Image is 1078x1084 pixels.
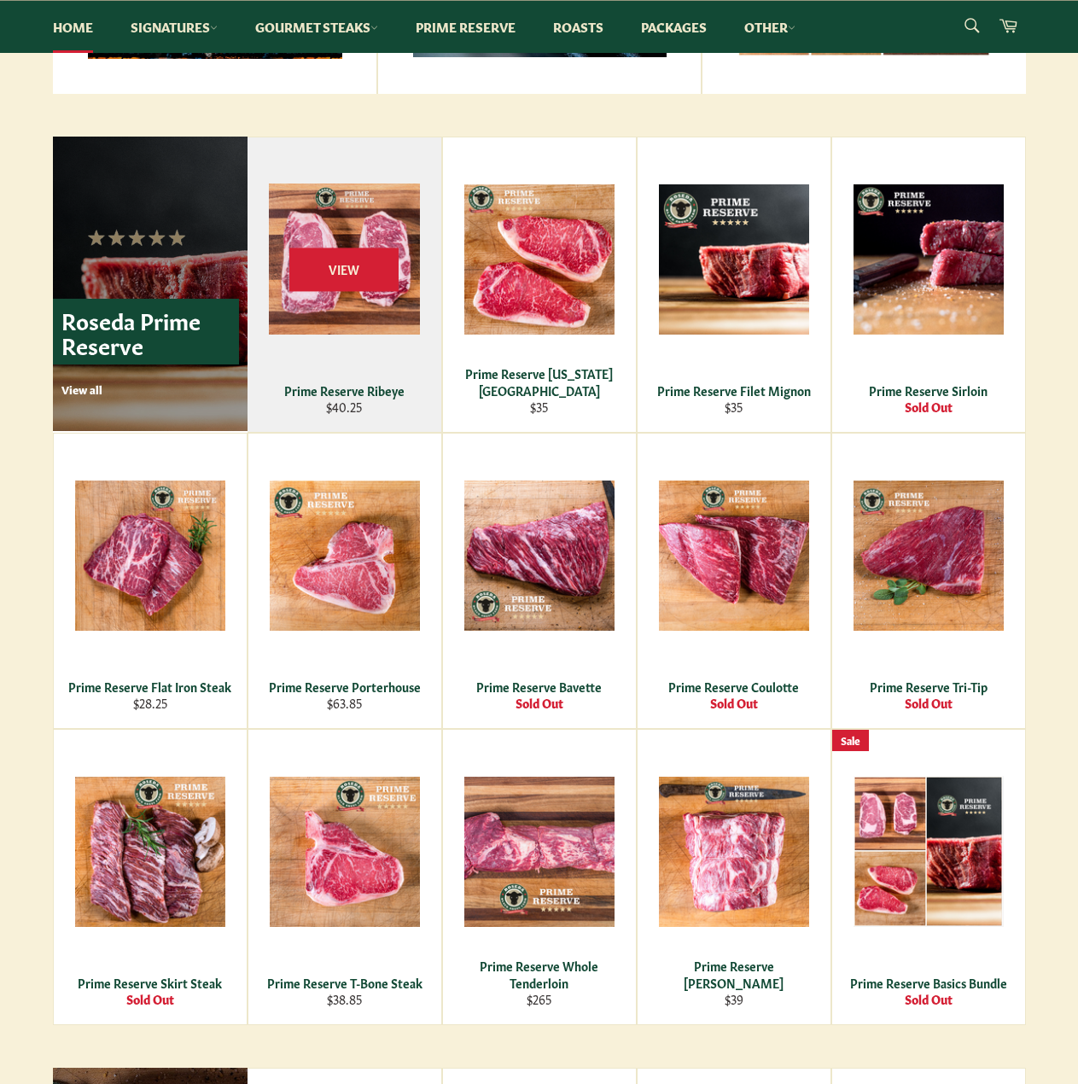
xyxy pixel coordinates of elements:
[831,137,1026,433] a: Prime Reserve Sirloin Prime Reserve Sirloin Sold Out
[831,433,1026,729] a: Prime Reserve Tri-Tip Prime Reserve Tri-Tip Sold Out
[289,248,399,291] span: View
[53,299,239,364] p: Roseda Prime Reserve
[648,399,819,415] div: $35
[453,399,625,415] div: $35
[854,184,1004,335] img: Prime Reserve Sirloin
[442,137,637,433] a: Prime Reserve New York Strip Prime Reserve [US_STATE][GEOGRAPHIC_DATA] $35
[442,729,637,1025] a: Prime Reserve Whole Tenderloin Prime Reserve Whole Tenderloin $265
[259,695,430,711] div: $63.85
[248,137,442,433] a: Prime Reserve Ribeye Prime Reserve Ribeye $40.25 View
[270,777,420,927] img: Prime Reserve T-Bone Steak
[648,382,819,399] div: Prime Reserve Filet Mignon
[75,777,225,927] img: Prime Reserve Skirt Steak
[453,991,625,1007] div: $265
[842,695,1014,711] div: Sold Out
[442,433,637,729] a: Prime Reserve Bavette Prime Reserve Bavette Sold Out
[832,730,869,751] div: Sale
[399,1,533,53] a: Prime Reserve
[259,679,430,695] div: Prime Reserve Porterhouse
[53,137,248,431] a: Roseda Prime Reserve View all
[114,1,235,53] a: Signatures
[53,433,248,729] a: Prime Reserve Flat Iron Steak Prime Reserve Flat Iron Steak $28.25
[854,776,1004,927] img: Prime Reserve Basics Bundle
[637,433,831,729] a: Prime Reserve Coulotte Prime Reserve Coulotte Sold Out
[637,729,831,1025] a: Prime Reserve Chuck Roast Prime Reserve [PERSON_NAME] $39
[624,1,724,53] a: Packages
[536,1,621,53] a: Roasts
[842,382,1014,399] div: Prime Reserve Sirloin
[64,991,236,1007] div: Sold Out
[464,777,615,927] img: Prime Reserve Whole Tenderloin
[259,991,430,1007] div: $38.85
[842,991,1014,1007] div: Sold Out
[464,481,615,631] img: Prime Reserve Bavette
[270,481,420,631] img: Prime Reserve Porterhouse
[75,481,225,631] img: Prime Reserve Flat Iron Steak
[842,679,1014,695] div: Prime Reserve Tri-Tip
[659,777,809,927] img: Prime Reserve Chuck Roast
[36,1,110,53] a: Home
[842,975,1014,991] div: Prime Reserve Basics Bundle
[648,679,819,695] div: Prime Reserve Coulotte
[453,958,625,991] div: Prime Reserve Whole Tenderloin
[64,695,236,711] div: $28.25
[238,1,395,53] a: Gourmet Steaks
[854,481,1004,631] img: Prime Reserve Tri-Tip
[842,399,1014,415] div: Sold Out
[727,1,813,53] a: Other
[659,184,809,335] img: Prime Reserve Filet Mignon
[831,729,1026,1025] a: Prime Reserve Basics Bundle Prime Reserve Basics Bundle Sold Out
[453,679,625,695] div: Prime Reserve Bavette
[64,975,236,991] div: Prime Reserve Skirt Steak
[648,958,819,991] div: Prime Reserve [PERSON_NAME]
[637,137,831,433] a: Prime Reserve Filet Mignon Prime Reserve Filet Mignon $35
[258,382,430,399] div: Prime Reserve Ribeye
[61,382,239,397] p: View all
[648,695,819,711] div: Sold Out
[453,695,625,711] div: Sold Out
[248,433,442,729] a: Prime Reserve Porterhouse Prime Reserve Porterhouse $63.85
[53,729,248,1025] a: Prime Reserve Skirt Steak Prime Reserve Skirt Steak Sold Out
[453,365,625,399] div: Prime Reserve [US_STATE][GEOGRAPHIC_DATA]
[464,184,615,335] img: Prime Reserve New York Strip
[248,729,442,1025] a: Prime Reserve T-Bone Steak Prime Reserve T-Bone Steak $38.85
[648,991,819,1007] div: $39
[64,679,236,695] div: Prime Reserve Flat Iron Steak
[259,975,430,991] div: Prime Reserve T-Bone Steak
[659,481,809,631] img: Prime Reserve Coulotte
